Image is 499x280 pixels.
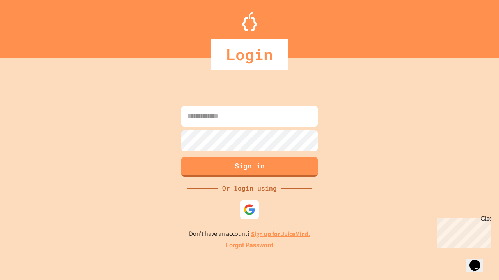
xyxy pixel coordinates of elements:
div: Or login using [218,184,281,193]
button: Sign in [181,157,318,177]
a: Forgot Password [226,241,273,250]
img: Logo.svg [242,12,257,31]
a: Sign up for JuiceMind. [251,230,310,238]
iframe: chat widget [466,249,491,272]
iframe: chat widget [434,215,491,248]
div: Chat with us now!Close [3,3,54,49]
div: Login [211,39,288,70]
img: google-icon.svg [244,204,255,215]
p: Don't have an account? [189,229,310,239]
